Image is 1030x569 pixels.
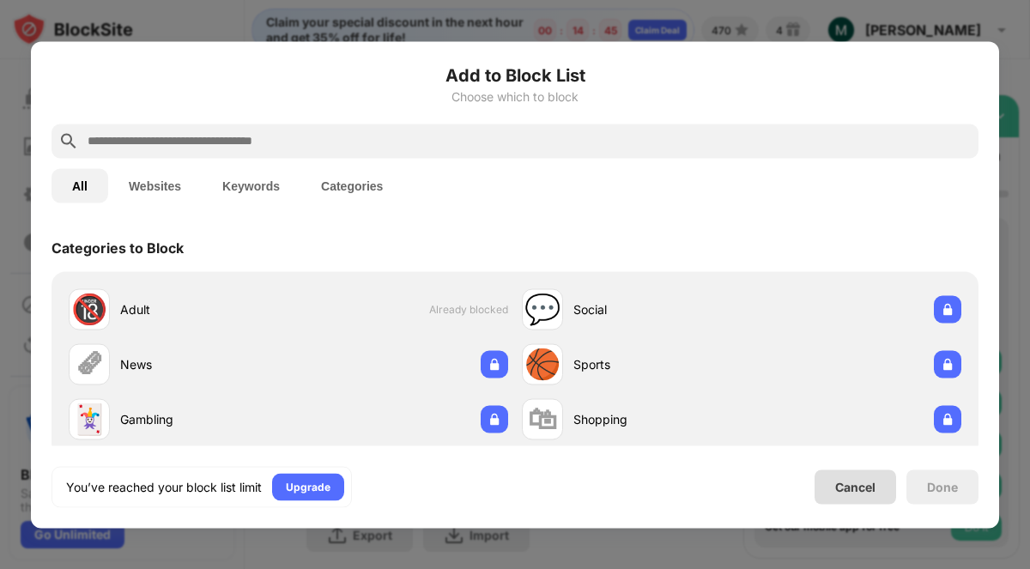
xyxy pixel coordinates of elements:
div: Shopping [573,410,742,428]
div: 🔞 [71,292,107,327]
span: Already blocked [429,303,508,316]
div: 🗞 [75,347,104,382]
div: Cancel [835,480,875,494]
div: Choose which to block [51,89,978,103]
div: 🏀 [524,347,560,382]
div: News [120,355,288,373]
div: Sports [573,355,742,373]
button: Websites [108,168,202,203]
div: Done [927,480,958,493]
h6: Add to Block List [51,62,978,88]
div: 💬 [524,292,560,327]
div: 🛍 [528,402,557,437]
div: Gambling [120,410,288,428]
div: Upgrade [286,478,330,495]
button: Keywords [202,168,300,203]
div: Adult [120,300,288,318]
div: Categories to Block [51,239,184,256]
div: You’ve reached your block list limit [66,478,262,495]
button: All [51,168,108,203]
img: search.svg [58,130,79,151]
div: 🃏 [71,402,107,437]
div: Social [573,300,742,318]
button: Categories [300,168,403,203]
